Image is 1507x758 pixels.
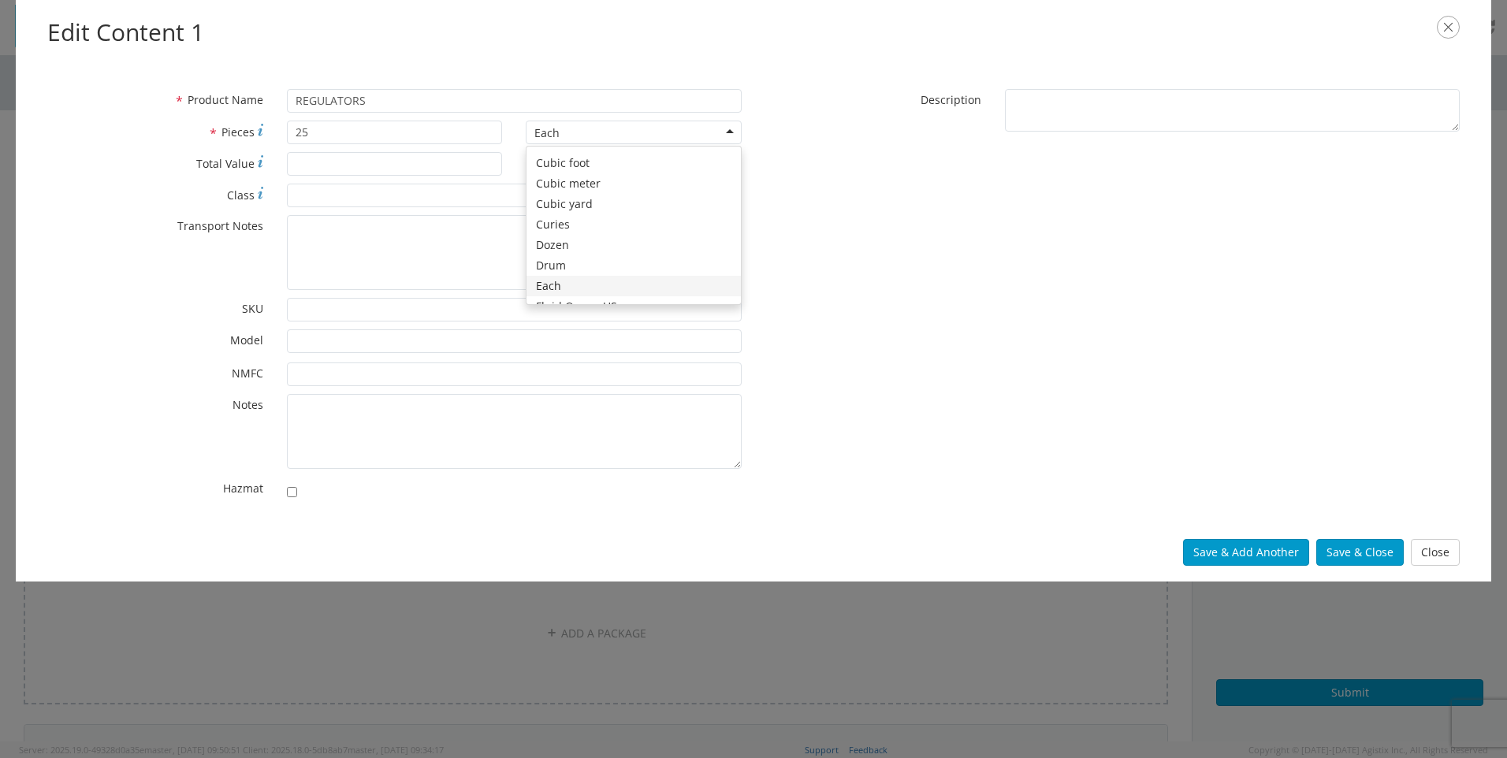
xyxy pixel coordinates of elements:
[233,397,263,412] span: Notes
[527,194,741,214] div: Cubic yard
[1411,539,1460,566] button: Close
[527,255,741,276] div: Drum
[242,301,263,316] span: SKU
[527,153,741,173] div: Cubic foot
[223,481,263,496] span: Hazmat
[534,125,560,141] div: Each
[196,156,255,171] span: Total Value
[47,16,1460,50] h2: Edit Content 1
[527,235,741,255] div: Dozen
[188,92,263,107] span: Product Name
[921,92,981,107] span: Description
[527,276,741,296] div: Each
[177,218,263,233] span: Transport Notes
[527,296,741,317] div: Fluid Ounce US
[221,124,255,139] span: Pieces
[1183,539,1309,566] button: Save & Add Another
[230,333,263,347] span: Model
[232,366,263,381] span: NMFC
[527,214,741,235] div: Curies
[527,173,741,194] div: Cubic meter
[1316,539,1404,566] button: Save & Close
[227,188,255,203] span: Class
